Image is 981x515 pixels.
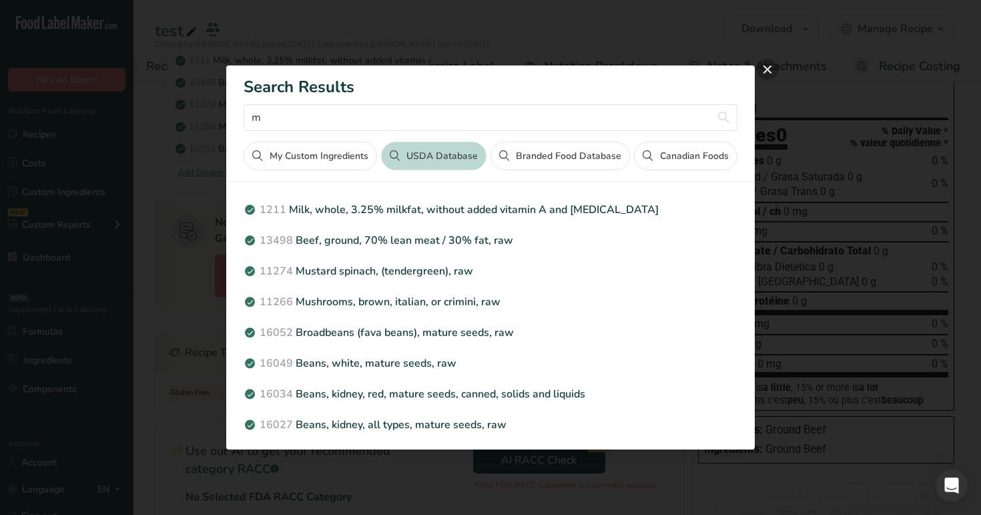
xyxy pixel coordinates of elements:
[244,79,737,95] h1: Search Results
[244,104,737,131] input: Search for ingredient
[260,387,293,401] span: 16034
[260,356,293,371] span: 16049
[244,417,737,433] p: Beans, kidney, all types, mature seeds, raw
[244,294,737,310] p: Mushrooms, brown, italian, or crimini, raw
[260,417,293,432] span: 16027
[260,202,286,217] span: 1211
[260,264,293,279] span: 11274
[244,448,737,464] p: Fish, trout, mixed species, raw
[244,142,376,170] button: My Custom Ingredients
[244,232,737,248] p: Beef, ground, 70% lean meat / 30% fat, raw
[244,263,737,279] p: Mustard spinach, (tendergreen), raw
[260,295,293,309] span: 11266
[260,233,293,248] span: 13498
[260,448,293,463] span: 15114
[244,355,737,371] p: Beans, white, mature seeds, raw
[244,386,737,402] p: Beans, kidney, red, mature seeds, canned, solids and liquids
[936,470,968,502] div: Open Intercom Messenger
[490,142,630,170] button: Branded Food Database
[634,142,737,170] button: Canadian Foods
[244,202,737,218] p: Milk, whole, 3.25% milkfat, without added vitamin A and [MEDICAL_DATA]
[244,325,737,341] p: Broadbeans (fava beans), mature seeds, raw
[381,142,486,170] button: USDA Database
[757,59,778,80] button: close
[260,325,293,340] span: 16052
